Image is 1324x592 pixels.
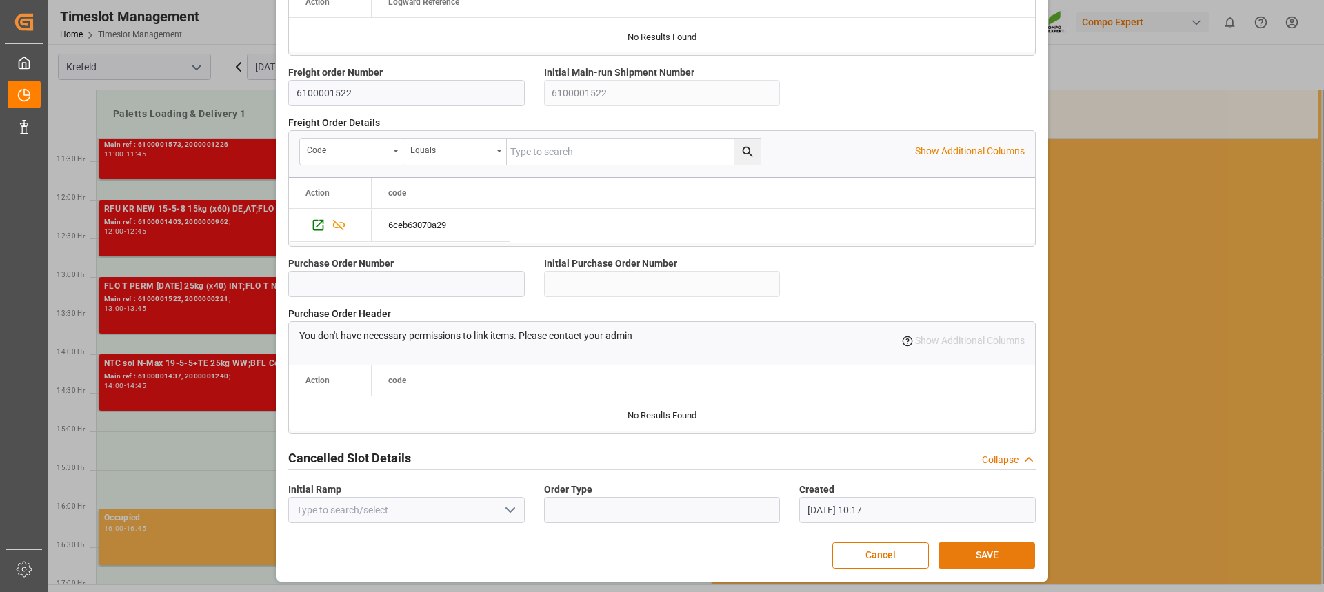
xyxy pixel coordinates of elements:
span: Purchase Order Header [288,307,391,321]
div: Press SPACE to select this row. [289,209,372,242]
button: search button [734,139,761,165]
div: Equals [410,141,492,156]
span: Initial Purchase Order Number [544,256,677,271]
div: Action [305,376,330,385]
input: Type to search/select [288,497,525,523]
span: Initial Ramp [288,482,341,497]
div: code [307,141,388,156]
button: SAVE [939,542,1035,569]
span: Order Type [544,482,592,497]
div: Action [305,188,330,198]
input: Type to search [507,139,761,165]
div: Press SPACE to select this row. [372,209,510,242]
span: code [388,376,406,385]
input: DD.MM.YYYY HH:MM [799,497,1036,523]
h2: Cancelled Slot Details [288,449,411,467]
span: Created [799,482,834,497]
span: code [388,188,406,198]
span: Freight order Number [288,65,383,80]
button: Cancel [832,542,929,569]
span: Freight Order Details [288,116,380,130]
span: Initial Main-run Shipment Number [544,65,694,80]
p: Show Additional Columns [915,144,1025,159]
button: open menu [499,500,519,521]
button: open menu [300,139,403,165]
div: Collapse [982,453,1019,467]
span: Purchase Order Number [288,256,394,271]
p: You don't have necessary permissions to link items. Please contact your admin [299,329,632,343]
div: 6ceb63070a29 [372,209,510,241]
button: open menu [403,139,507,165]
